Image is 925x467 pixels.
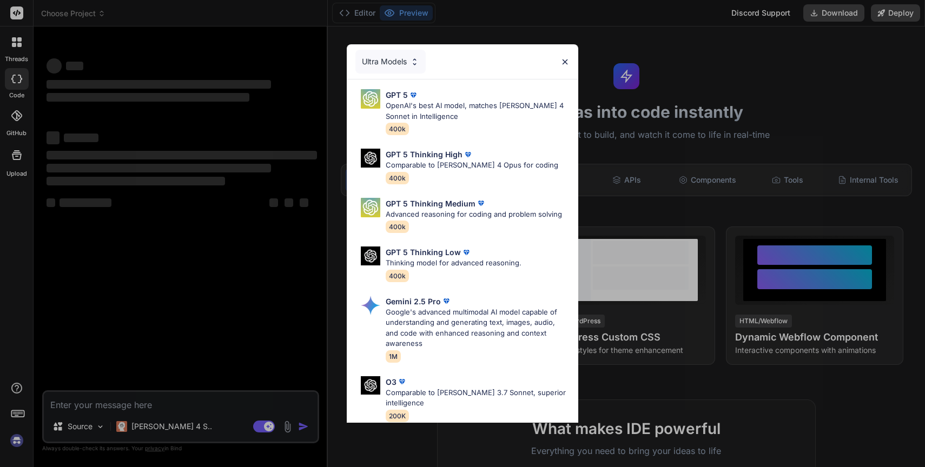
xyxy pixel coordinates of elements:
[386,123,409,135] span: 400k
[386,101,570,122] p: OpenAI's best AI model, matches [PERSON_NAME] 4 Sonnet in Intelligence
[386,307,570,349] p: Google's advanced multimodal AI model capable of understanding and generating text, images, audio...
[408,90,419,101] img: premium
[397,376,407,387] img: premium
[355,50,426,74] div: Ultra Models
[386,209,562,220] p: Advanced reasoning for coding and problem solving
[361,198,380,217] img: Pick Models
[386,388,570,409] p: Comparable to [PERSON_NAME] 3.7 Sonnet, superior intelligence
[386,246,461,258] p: GPT 5 Thinking Low
[560,57,570,66] img: close
[463,149,473,160] img: premium
[461,247,472,258] img: premium
[386,376,397,388] p: O3
[386,221,409,233] span: 400k
[410,57,419,66] img: Pick Models
[361,149,380,168] img: Pick Models
[386,258,521,269] p: Thinking model for advanced reasoning.
[386,410,409,422] span: 200K
[361,376,380,395] img: Pick Models
[386,270,409,282] span: 400k
[386,160,558,171] p: Comparable to [PERSON_NAME] 4 Opus for coding
[361,296,380,315] img: Pick Models
[386,296,441,307] p: Gemini 2.5 Pro
[386,198,475,209] p: GPT 5 Thinking Medium
[386,172,409,184] span: 400k
[441,296,452,306] img: premium
[475,198,486,209] img: premium
[361,89,380,109] img: Pick Models
[386,350,401,363] span: 1M
[386,149,463,160] p: GPT 5 Thinking High
[386,89,408,101] p: GPT 5
[361,246,380,265] img: Pick Models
